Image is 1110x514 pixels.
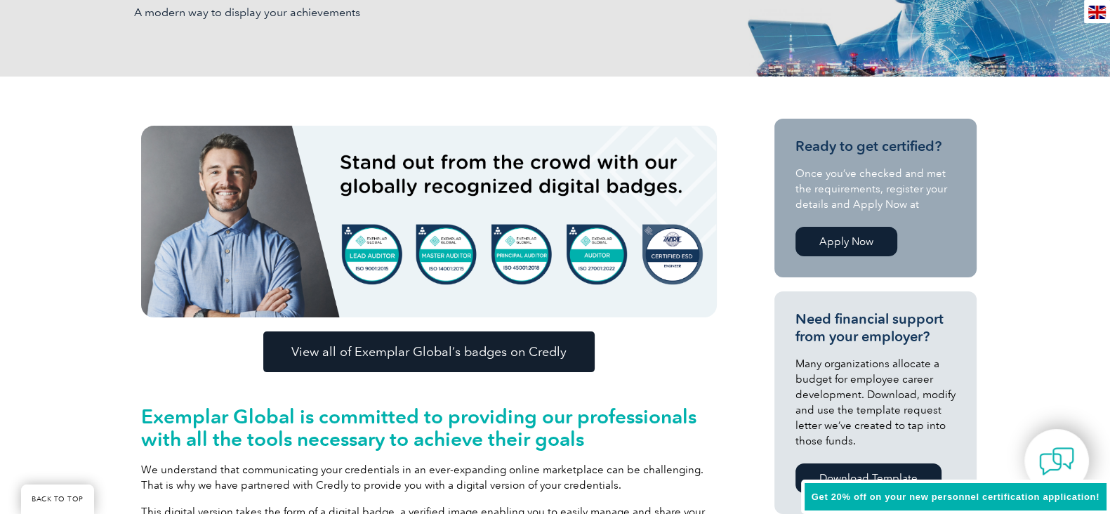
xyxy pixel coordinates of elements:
[795,166,956,212] p: Once you’ve checked and met the requirements, register your details and Apply Now at
[795,356,956,449] p: Many organizations allocate a budget for employee career development. Download, modify and use th...
[795,463,941,493] a: Download Template
[1039,444,1074,479] img: contact-chat.png
[141,405,717,450] h2: Exemplar Global is committed to providing our professionals with all the tools necessary to achie...
[134,5,555,20] p: A modern way to display your achievements
[795,138,956,155] h3: Ready to get certified?
[141,126,717,317] img: badges
[21,485,94,514] a: BACK TO TOP
[263,331,595,372] a: View all of Exemplar Global’s badges on Credly
[812,492,1099,502] span: Get 20% off on your new personnel certification application!
[795,227,897,256] a: Apply Now
[795,310,956,345] h3: Need financial support from your employer?
[1088,6,1106,19] img: en
[141,462,717,493] p: We understand that communicating your credentials in an ever-expanding online marketplace can be ...
[291,345,567,358] span: View all of Exemplar Global’s badges on Credly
